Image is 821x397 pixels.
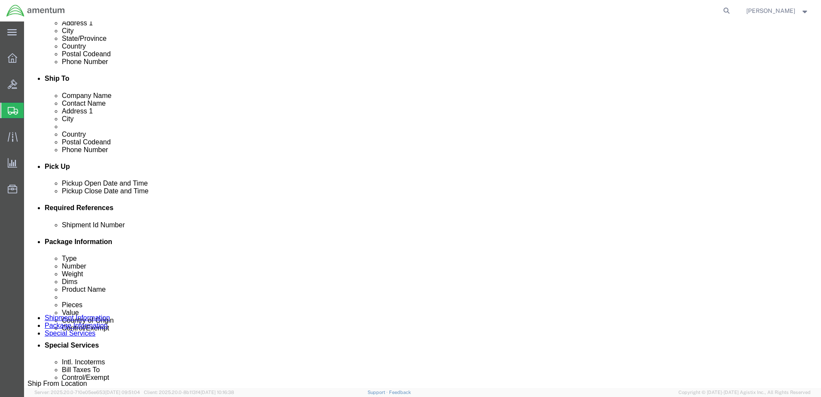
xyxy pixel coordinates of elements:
[6,4,65,17] img: logo
[746,6,795,15] span: Norma Scott
[144,390,234,395] span: Client: 2025.20.0-8b113f4
[368,390,389,395] a: Support
[389,390,411,395] a: Feedback
[746,6,809,16] button: [PERSON_NAME]
[201,390,234,395] span: [DATE] 10:16:38
[34,390,140,395] span: Server: 2025.20.0-710e05ee653
[678,389,811,396] span: Copyright © [DATE]-[DATE] Agistix Inc., All Rights Reserved
[105,390,140,395] span: [DATE] 09:51:04
[24,21,821,388] iframe: FS Legacy Container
